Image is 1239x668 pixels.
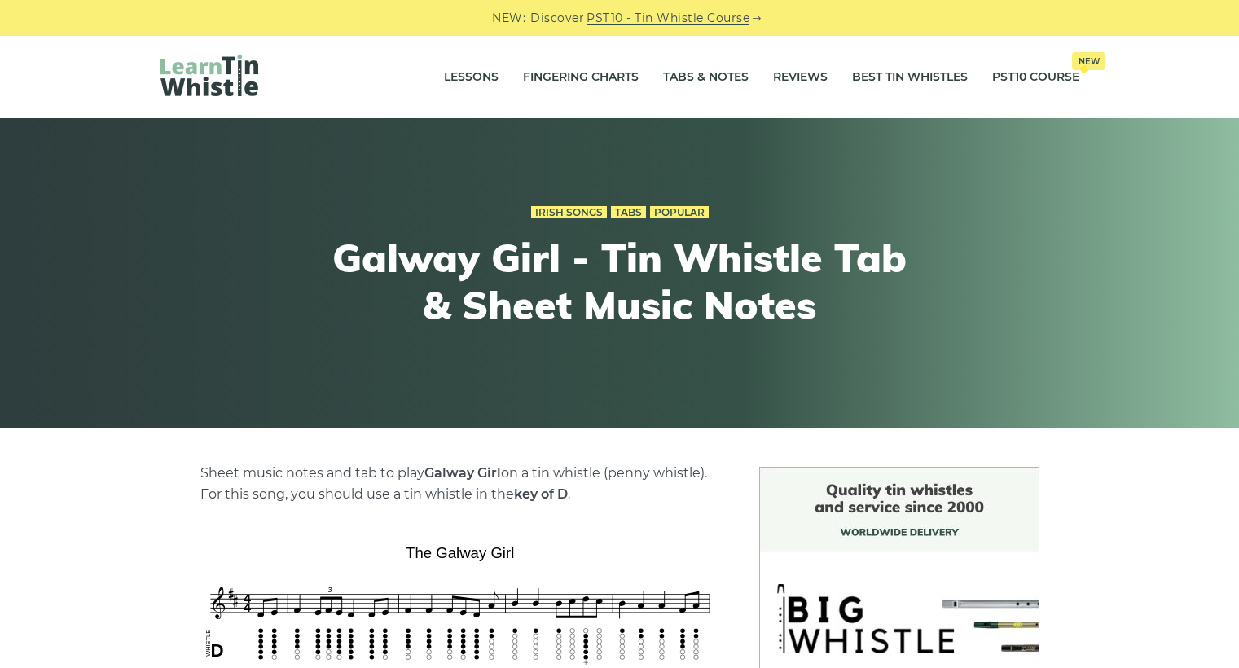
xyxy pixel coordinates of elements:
[444,57,499,98] a: Lessons
[663,57,749,98] a: Tabs & Notes
[531,206,607,219] a: Irish Songs
[611,206,646,219] a: Tabs
[523,57,639,98] a: Fingering Charts
[160,55,258,96] img: LearnTinWhistle.com
[852,57,968,98] a: Best Tin Whistles
[514,486,568,502] strong: key of D
[992,57,1079,98] a: PST10 CourseNew
[650,206,709,219] a: Popular
[1072,52,1105,70] span: New
[200,463,720,505] p: Sheet music notes and tab to play on a tin whistle (penny whistle). For this song, you should use...
[320,235,920,328] h1: Galway Girl - Tin Whistle Tab & Sheet Music Notes
[424,465,501,481] strong: Galway Girl
[773,57,828,98] a: Reviews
